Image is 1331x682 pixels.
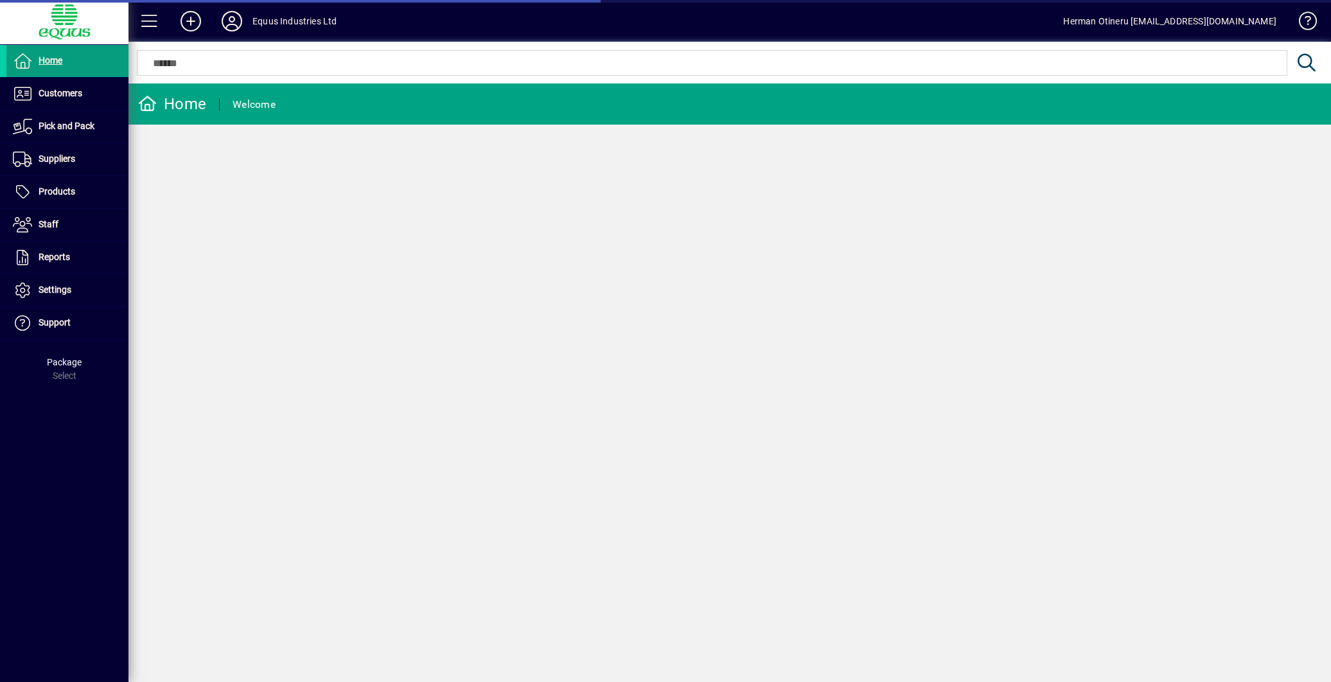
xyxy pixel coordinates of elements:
a: Suppliers [6,143,128,175]
span: Staff [39,219,58,229]
a: Support [6,307,128,339]
span: Support [39,317,71,328]
a: Knowledge Base [1289,3,1315,44]
span: Home [39,55,62,66]
a: Settings [6,274,128,306]
button: Profile [211,10,252,33]
div: Welcome [233,94,276,115]
a: Pick and Pack [6,110,128,143]
span: Products [39,186,75,197]
span: Suppliers [39,153,75,164]
a: Staff [6,209,128,241]
span: Pick and Pack [39,121,94,131]
button: Add [170,10,211,33]
span: Reports [39,252,70,262]
a: Customers [6,78,128,110]
div: Equus Industries Ltd [252,11,337,31]
div: Herman Otineru [EMAIL_ADDRESS][DOMAIN_NAME] [1063,11,1276,31]
a: Products [6,176,128,208]
span: Settings [39,284,71,295]
div: Home [138,94,206,114]
span: Package [47,357,82,367]
span: Customers [39,88,82,98]
a: Reports [6,241,128,274]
